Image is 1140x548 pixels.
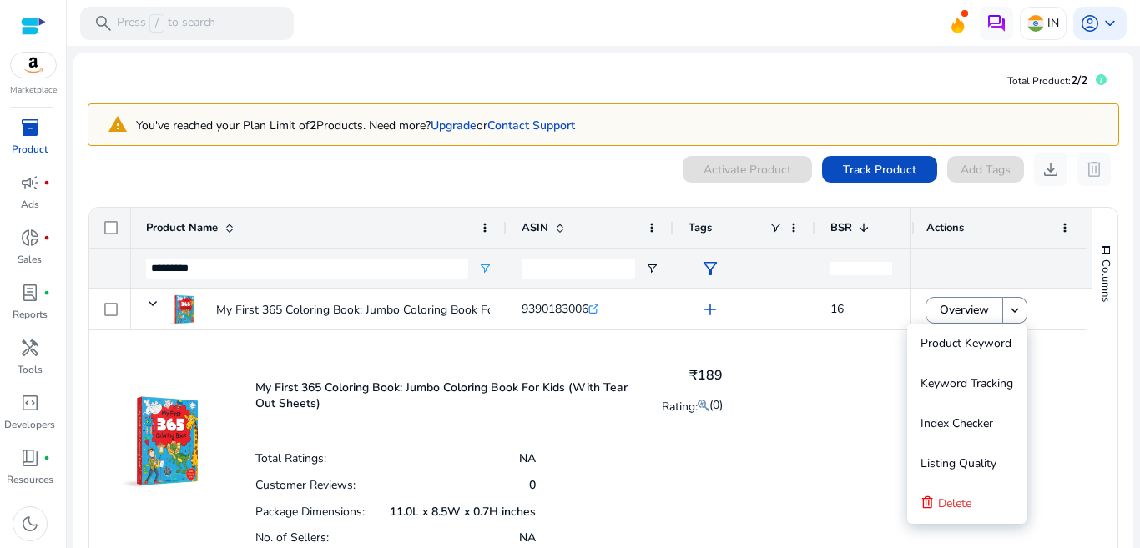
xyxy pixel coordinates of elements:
b: 2 [310,118,316,133]
p: My First 365 Coloring Book: Jumbo Coloring Book For Kids (With Tear Out Sheets) [255,380,641,411]
p: Customer Reviews: [255,477,356,493]
span: / [149,14,164,33]
span: donut_small [20,228,40,248]
p: Tools [18,362,43,377]
p: Rating: [662,395,709,415]
a: Contact Support [487,118,575,133]
p: Sales [18,252,42,267]
p: No. of Sellers: [255,530,329,545]
span: 16 [830,301,844,317]
p: 11.0L x 8.5W x 0.7H inches [390,504,536,520]
a: Upgrade [431,118,477,133]
span: campaign [20,173,40,193]
span: search [93,13,113,33]
span: Actions [926,220,964,235]
span: Columns [1098,259,1113,302]
img: amazon.svg [11,53,56,78]
p: Press to search [117,14,215,33]
p: You've reached your Plan Limit of Products. Need more? [136,117,575,134]
span: dark_mode [20,514,40,534]
input: ASIN Filter Input [522,259,635,279]
span: add [700,299,720,319]
mat-icon: keyboard_arrow_down [1007,303,1022,318]
img: 71ge72GnrpL.jpg [120,361,214,488]
span: 9390183006 [522,301,588,317]
p: Product [12,142,48,157]
span: fiber_manual_record [43,289,50,296]
span: Track Product [843,161,916,178]
p: My First 365 Coloring Book: Jumbo Coloring Book For Kids (With... [216,293,564,327]
p: Developers [4,417,55,432]
p: Ads [21,197,39,212]
p: Total Ratings: [255,450,326,466]
button: Open Filter Menu [645,262,658,275]
span: code_blocks [20,393,40,413]
p: Reports [13,307,48,322]
span: or [431,118,487,133]
button: Open Filter Menu [478,262,492,275]
span: download [1041,159,1061,179]
p: 0 [529,477,536,493]
span: account_circle [1080,13,1100,33]
span: 2/2 [1071,73,1087,88]
span: handyman [20,338,40,358]
span: Overview [940,293,989,327]
span: book_4 [20,448,40,468]
span: fiber_manual_record [43,455,50,461]
button: Overview [926,297,1003,324]
p: Marketplace [10,84,57,97]
h4: ₹189 [662,368,723,384]
span: Total Product: [1007,74,1071,88]
button: Track Product [822,156,937,183]
span: Product Name [146,220,218,235]
span: (0) [709,397,723,413]
button: download [1034,153,1067,186]
span: keyboard_arrow_down [1100,13,1120,33]
span: lab_profile [20,283,40,303]
span: inventory_2 [20,118,40,138]
p: Resources [7,472,53,487]
img: in.svg [1027,15,1044,32]
p: Package Dimensions: [255,504,365,520]
span: filter_alt [700,259,720,279]
span: BSR [830,220,852,235]
p: IN [1047,8,1059,38]
img: 71ge72GnrpL.jpg [169,294,199,324]
mat-icon: warning [95,111,136,139]
span: ASIN [522,220,548,235]
input: Product Name Filter Input [146,259,468,279]
p: NA [519,450,536,466]
span: fiber_manual_record [43,234,50,241]
span: Tags [689,220,712,235]
p: NA [519,530,536,545]
span: fiber_manual_record [43,179,50,186]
